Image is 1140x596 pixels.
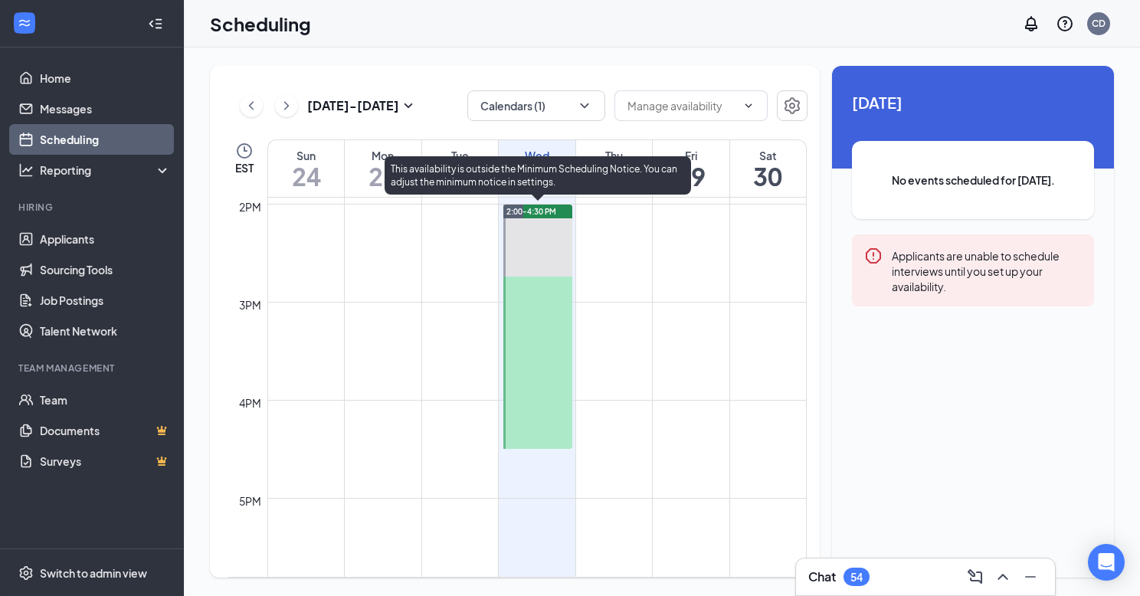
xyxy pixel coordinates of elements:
[883,172,1063,188] span: No events scheduled for [DATE].
[345,140,421,197] a: August 25, 2025
[730,163,806,189] h1: 30
[345,163,421,189] h1: 25
[850,571,863,584] div: 54
[40,162,172,178] div: Reporting
[783,97,801,115] svg: Settings
[40,565,147,581] div: Switch to admin view
[18,201,168,214] div: Hiring
[1022,15,1040,33] svg: Notifications
[240,94,263,117] button: ChevronLeft
[17,15,32,31] svg: WorkstreamLogo
[40,254,171,285] a: Sourcing Tools
[40,224,171,254] a: Applicants
[653,148,729,163] div: Fri
[991,565,1015,589] button: ChevronUp
[1056,15,1074,33] svg: QuestionInfo
[892,247,1082,294] div: Applicants are unable to schedule interviews until you set up your availability.
[730,148,806,163] div: Sat
[499,148,575,163] div: Wed
[268,140,344,197] a: August 24, 2025
[506,206,556,217] span: 2:00-4:30 PM
[730,140,806,197] a: August 30, 2025
[653,140,729,197] a: August 29, 2025
[18,565,34,581] svg: Settings
[499,140,575,197] a: August 27, 2025
[40,285,171,316] a: Job Postings
[576,148,653,163] div: Thu
[236,493,264,509] div: 5pm
[235,160,254,175] span: EST
[40,63,171,93] a: Home
[576,140,653,197] a: August 28, 2025
[275,94,298,117] button: ChevronRight
[40,124,171,155] a: Scheduling
[40,415,171,446] a: DocumentsCrown
[40,446,171,476] a: SurveysCrown
[627,97,736,114] input: Manage availability
[467,90,605,121] button: Calendars (1)ChevronDown
[40,93,171,124] a: Messages
[18,162,34,178] svg: Analysis
[777,90,807,121] button: Settings
[422,148,499,163] div: Tue
[210,11,311,37] h1: Scheduling
[1018,565,1043,589] button: Minimize
[236,296,264,313] div: 3pm
[1092,17,1106,30] div: CD
[808,568,836,585] h3: Chat
[148,16,163,31] svg: Collapse
[244,97,259,115] svg: ChevronLeft
[268,163,344,189] h1: 24
[577,98,592,113] svg: ChevronDown
[994,568,1012,586] svg: ChevronUp
[399,97,418,115] svg: SmallChevronDown
[653,163,729,189] h1: 29
[963,565,988,589] button: ComposeMessage
[422,140,499,197] a: August 26, 2025
[1088,544,1125,581] div: Open Intercom Messenger
[40,316,171,346] a: Talent Network
[385,156,691,195] div: This availability is outside the Minimum Scheduling Notice. You can adjust the minimum notice in ...
[852,90,1094,114] span: [DATE]
[345,148,421,163] div: Mon
[40,385,171,415] a: Team
[268,148,344,163] div: Sun
[864,247,883,265] svg: Error
[966,568,984,586] svg: ComposeMessage
[279,97,294,115] svg: ChevronRight
[18,362,168,375] div: Team Management
[236,198,264,215] div: 2pm
[307,97,399,114] h3: [DATE] - [DATE]
[236,395,264,411] div: 4pm
[235,142,254,160] svg: Clock
[742,100,755,112] svg: ChevronDown
[1021,568,1040,586] svg: Minimize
